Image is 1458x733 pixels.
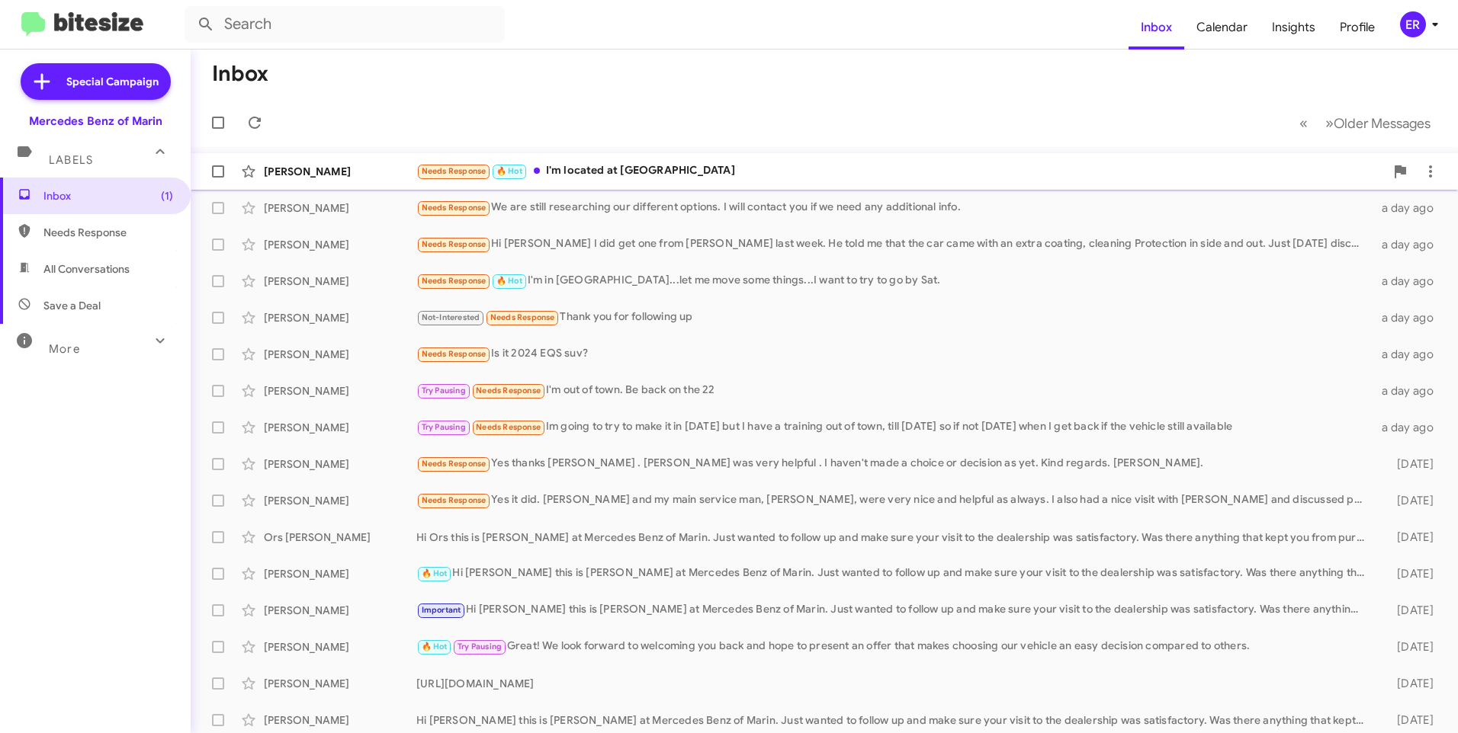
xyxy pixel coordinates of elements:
div: [PERSON_NAME] [264,383,416,399]
span: Needs Response [422,239,487,249]
span: Needs Response [422,203,487,213]
span: All Conversations [43,261,130,277]
div: [DATE] [1373,530,1446,545]
div: [DATE] [1373,639,1446,655]
div: a day ago [1373,274,1446,289]
div: Hi [PERSON_NAME] this is [PERSON_NAME] at Mercedes Benz of Marin. Just wanted to follow up and ma... [416,601,1373,619]
div: [DATE] [1373,493,1446,508]
span: More [49,342,80,356]
div: a day ago [1373,200,1446,216]
span: Needs Response [476,386,541,395]
div: [PERSON_NAME] [264,493,416,508]
div: [PERSON_NAME] [264,310,416,325]
div: [PERSON_NAME] [264,712,416,728]
button: ER [1387,11,1441,37]
span: Needs Response [422,349,487,359]
div: Yes thanks [PERSON_NAME] . [PERSON_NAME] was very helpful . I haven't made a choice or decision a... [416,455,1373,472]
button: Next [1316,107,1440,139]
div: [PERSON_NAME] [264,200,416,216]
span: (1) [161,188,173,203]
div: I'm in [GEOGRAPHIC_DATA]...let me move some things...I want to try to go by Sat. [416,272,1373,290]
span: Needs Response [490,312,555,322]
div: Im going to try to make it in [DATE] but I have a training out of town, till [DATE] so if not [DA... [416,418,1373,436]
div: [PERSON_NAME] [264,639,416,655]
div: [DATE] [1373,566,1446,581]
div: Ors [PERSON_NAME] [264,530,416,545]
span: Older Messages [1334,115,1431,132]
a: Insights [1260,5,1328,50]
nav: Page navigation example [1291,107,1440,139]
div: [PERSON_NAME] [264,603,416,618]
div: [PERSON_NAME] [264,566,416,581]
span: Needs Response [422,166,487,176]
span: Needs Response [476,422,541,432]
span: « [1299,114,1308,133]
span: » [1325,114,1334,133]
div: a day ago [1373,310,1446,325]
span: Save a Deal [43,298,101,313]
div: I'm out of town. Be back on the 22 [416,382,1373,399]
h1: Inbox [212,62,268,86]
span: 🔥 Hot [496,276,522,286]
div: [PERSON_NAME] [264,274,416,289]
span: 🔥 Hot [422,642,448,651]
div: Hi [PERSON_NAME] I did get one from [PERSON_NAME] last week. He told me that the car came with an... [416,235,1373,253]
span: Try Pausing [422,386,466,395]
input: Search [185,6,505,43]
div: [PERSON_NAME] [264,676,416,691]
div: a day ago [1373,383,1446,399]
span: Needs Response [43,225,173,240]
div: [DATE] [1373,456,1446,472]
div: Hi [PERSON_NAME] this is [PERSON_NAME] at Mercedes Benz of Marin. Just wanted to follow up and ma... [416,712,1373,728]
div: [DATE] [1373,676,1446,691]
div: I'm located at [GEOGRAPHIC_DATA] [416,162,1385,180]
a: Special Campaign [21,63,171,100]
span: Inbox [43,188,173,203]
span: Special Campaign [66,74,159,89]
div: [DATE] [1373,603,1446,618]
div: Yes it did. [PERSON_NAME] and my main service man, [PERSON_NAME], were very nice and helpful as a... [416,491,1373,509]
span: Needs Response [422,459,487,469]
span: Labels [49,153,93,167]
span: 🔥 Hot [496,166,522,176]
div: Is it 2024 EQS suv? [416,345,1373,363]
span: 🔥 Hot [422,568,448,578]
div: [PERSON_NAME] [264,164,416,179]
div: ER [1400,11,1426,37]
div: Thank you for following up [416,309,1373,326]
div: Mercedes Benz of Marin [29,114,162,129]
span: Needs Response [422,495,487,505]
div: We are still researching our different options. I will contact you if we need any additional info. [416,199,1373,216]
div: Great! We look forward to welcoming you back and hope to present an offer that makes choosing our... [416,638,1373,655]
a: Inbox [1129,5,1184,50]
div: [PERSON_NAME] [264,347,416,362]
div: [PERSON_NAME] [264,456,416,472]
span: Try Pausing [458,642,502,651]
button: Previous [1290,107,1317,139]
a: Profile [1328,5,1387,50]
span: Not-Interested [422,312,480,322]
span: Important [422,605,461,615]
div: Hi [PERSON_NAME] this is [PERSON_NAME] at Mercedes Benz of Marin. Just wanted to follow up and ma... [416,565,1373,582]
span: Try Pausing [422,422,466,432]
div: [PERSON_NAME] [264,237,416,252]
span: Needs Response [422,276,487,286]
div: [DATE] [1373,712,1446,728]
div: [URL][DOMAIN_NAME] [416,676,1373,691]
a: Calendar [1184,5,1260,50]
div: a day ago [1373,237,1446,252]
div: [PERSON_NAME] [264,420,416,435]
div: a day ago [1373,347,1446,362]
div: a day ago [1373,420,1446,435]
div: Hi Ors this is [PERSON_NAME] at Mercedes Benz of Marin. Just wanted to follow up and make sure yo... [416,530,1373,545]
